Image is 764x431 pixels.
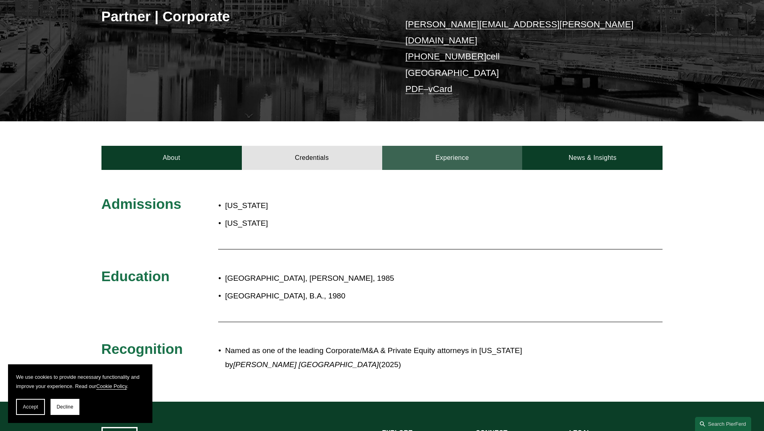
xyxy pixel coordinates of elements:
p: [US_STATE] [225,199,429,213]
a: About [101,146,242,170]
p: We use cookies to provide necessary functionality and improve your experience. Read our . [16,372,144,391]
button: Decline [51,399,79,415]
section: Cookie banner [8,364,152,423]
em: [PERSON_NAME] [GEOGRAPHIC_DATA] [233,360,379,369]
a: News & Insights [522,146,663,170]
h3: Partner | Corporate [101,8,382,25]
button: Accept [16,399,45,415]
span: Admissions [101,196,181,212]
a: [PERSON_NAME][EMAIL_ADDRESS][PERSON_NAME][DOMAIN_NAME] [405,19,634,45]
span: Accept [23,404,38,410]
a: PDF [405,84,424,94]
a: Search this site [695,417,751,431]
a: Cookie Policy [96,383,127,389]
p: [GEOGRAPHIC_DATA], [PERSON_NAME], 1985 [225,272,592,286]
a: vCard [428,84,452,94]
p: [US_STATE] [225,217,429,231]
a: [PHONE_NUMBER] [405,51,486,61]
p: [GEOGRAPHIC_DATA], B.A., 1980 [225,289,592,303]
span: Decline [57,404,73,410]
span: Recognition [101,341,183,357]
span: Education [101,268,170,284]
a: Credentials [242,146,382,170]
p: Named as one of the leading Corporate/M&A & Private Equity attorneys in [US_STATE] by (2025) [225,344,592,372]
p: cell [GEOGRAPHIC_DATA] – [405,16,639,98]
a: Experience [382,146,523,170]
